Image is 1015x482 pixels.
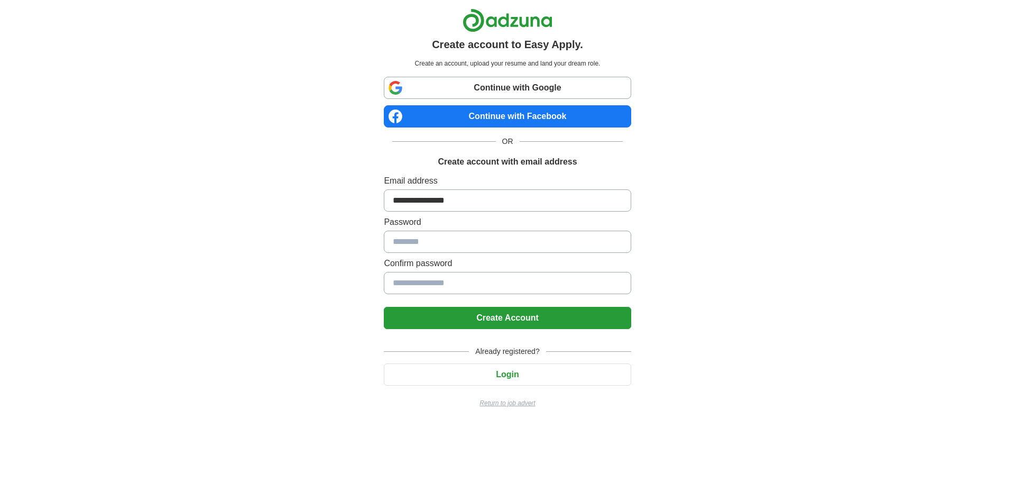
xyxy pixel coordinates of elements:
[384,77,631,99] a: Continue with Google
[384,105,631,128] a: Continue with Facebook
[384,398,631,408] a: Return to job advert
[384,370,631,379] a: Login
[384,216,631,229] label: Password
[496,136,520,147] span: OR
[384,175,631,187] label: Email address
[384,257,631,270] label: Confirm password
[463,8,552,32] img: Adzuna logo
[386,59,629,68] p: Create an account, upload your resume and land your dream role.
[438,156,577,168] h1: Create account with email address
[384,363,631,386] button: Login
[384,307,631,329] button: Create Account
[469,346,546,357] span: Already registered?
[432,37,583,52] h1: Create account to Easy Apply.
